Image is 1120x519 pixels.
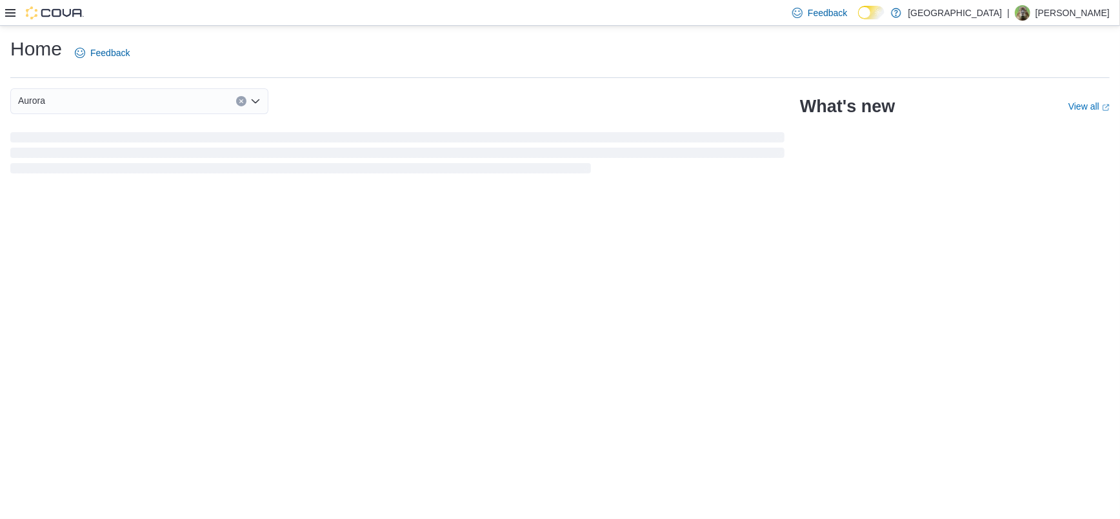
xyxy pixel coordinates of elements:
[808,6,847,19] span: Feedback
[90,46,130,59] span: Feedback
[858,6,885,19] input: Dark Mode
[1007,5,1010,21] p: |
[10,36,62,62] h1: Home
[26,6,84,19] img: Cova
[800,96,895,117] h2: What's new
[10,135,785,176] span: Loading
[1068,101,1110,112] a: View allExternal link
[858,19,859,20] span: Dark Mode
[1035,5,1110,21] p: [PERSON_NAME]
[18,93,45,108] span: Aurora
[908,5,1002,21] p: [GEOGRAPHIC_DATA]
[1015,5,1030,21] div: Dorota Surma
[1102,104,1110,112] svg: External link
[250,96,261,106] button: Open list of options
[70,40,135,66] a: Feedback
[236,96,246,106] button: Clear input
